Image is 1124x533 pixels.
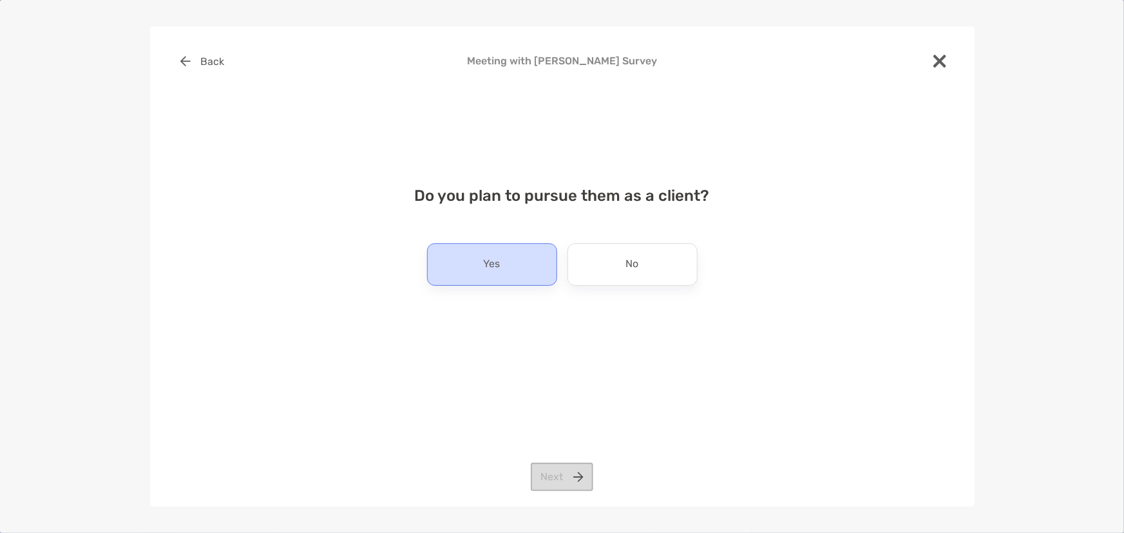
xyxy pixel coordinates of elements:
h4: Do you plan to pursue them as a client? [171,187,954,205]
p: Yes [484,254,500,275]
img: button icon [180,56,191,66]
img: close modal [933,55,946,68]
p: No [626,254,639,275]
h4: Meeting with [PERSON_NAME] Survey [171,55,954,67]
button: Back [171,47,234,75]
